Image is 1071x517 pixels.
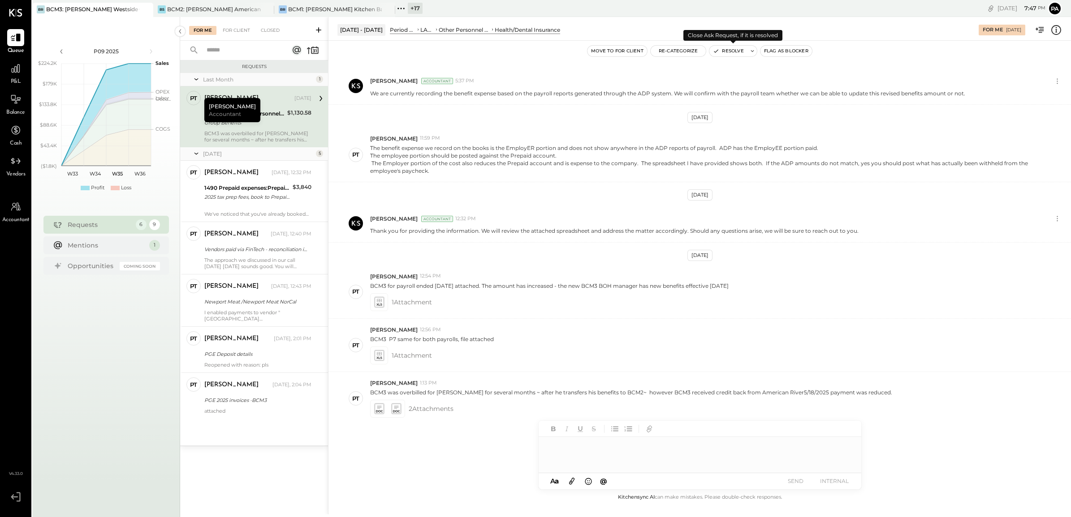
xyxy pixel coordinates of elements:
[68,47,144,55] div: P09 2025
[0,91,31,117] a: Balance
[203,76,314,83] div: Last Month
[204,396,309,405] div: PGE 2025 invoices -BCM3
[149,219,160,230] div: 9
[420,273,441,280] span: 12:54 PM
[288,5,382,13] div: BCM1: [PERSON_NAME] Kitchen Bar Market
[370,90,965,97] p: We are currently recording the benefit expense based on the payroll reports generated through the...
[352,394,359,403] div: PT
[555,477,559,485] span: a
[149,240,160,251] div: 1
[190,282,197,291] div: PT
[204,211,311,217] div: We've noticed that you've already booked the entry till P9 - (yes. I have)
[204,408,311,414] div: attached
[112,171,123,177] text: W35
[189,26,216,35] div: For Me
[158,5,166,13] div: BS
[68,220,131,229] div: Requests
[574,423,586,435] button: Underline
[420,380,437,387] span: 1:13 PM
[0,122,31,148] a: Cash
[272,169,311,176] div: [DATE], 12:32 PM
[155,89,170,95] text: OPEX
[204,245,309,254] div: Vendors paid via FinTech - reconciliation in [GEOGRAPHIC_DATA]
[209,110,241,118] span: Accountant
[190,230,197,238] div: PT
[421,78,453,84] div: Accountant
[38,60,57,66] text: $224.2K
[622,423,634,435] button: Ordered List
[370,379,418,387] span: [PERSON_NAME]
[68,241,145,250] div: Mentions
[816,475,852,487] button: INTERNAL
[91,184,104,192] div: Profit
[204,192,290,201] div: 2025 tax prep fees, book to Prepaid, amort at $480/period thru P13-2025
[155,96,171,102] text: Occu...
[204,94,259,103] div: [PERSON_NAME]
[40,122,57,128] text: $88.6K
[600,477,607,485] span: @
[420,326,441,333] span: 12:56 PM
[392,346,432,364] span: 1 Attachment
[778,475,814,487] button: SEND
[597,475,610,487] button: @
[134,171,145,177] text: W36
[0,60,31,86] a: P&L
[337,24,385,35] div: [DATE] - [DATE]
[420,135,440,142] span: 11:59 PM
[120,262,160,270] div: Coming Soon
[41,163,57,169] text: ($1.8K)
[687,189,713,201] div: [DATE]
[190,380,197,389] div: PT
[204,257,311,269] div: The approach we discussed in our call [DATE] [DATE] sounds good. You will include a separate tab ...
[256,26,284,35] div: Closed
[40,142,57,149] text: $43.4K
[408,3,423,14] div: + 17
[370,215,418,222] span: [PERSON_NAME]
[1048,1,1062,16] button: Pa
[204,184,290,192] div: 1490 Prepaid expenses:Prepaid Other
[409,400,453,418] span: 2 Attachment s
[986,4,995,13] div: copy link
[204,380,259,389] div: [PERSON_NAME]
[39,101,57,107] text: $133.8K
[204,334,259,343] div: [PERSON_NAME]
[316,76,323,83] div: 1
[46,5,140,13] div: BCM3: [PERSON_NAME] Westside Grill
[204,168,259,177] div: [PERSON_NAME]
[651,46,706,56] button: Re-Categorize
[370,335,494,343] p: BCM3 P7 same for both payrolls, file attached
[204,282,259,291] div: [PERSON_NAME]
[370,282,729,290] p: BCM3 for payroll ended [DATE] attached. The amount has increased - the new BCM3 BOH manager has n...
[155,60,169,66] text: Sales
[155,126,170,132] text: COGS
[10,140,22,148] span: Cash
[204,130,311,143] div: BCM3 was overbilled for [PERSON_NAME] for several months ~ after he transfers his benefits to BCM...
[11,78,21,86] span: P&L
[439,26,490,34] div: Other Personnel Expense
[687,112,713,123] div: [DATE]
[204,350,309,359] div: PGE Deposit details
[190,94,197,103] div: PT
[548,476,562,486] button: Aa
[983,26,1003,34] div: For Me
[643,423,655,435] button: Add URL
[271,231,311,238] div: [DATE], 12:40 PM
[760,46,812,56] button: Flag as Blocker
[2,216,30,224] span: Accountant
[67,171,78,177] text: W33
[287,108,311,117] div: $1,130.58
[687,250,713,261] div: [DATE]
[204,362,311,368] div: Reopened with reason: pls
[421,216,453,222] div: Accountant
[588,423,600,435] button: Strikethrough
[218,26,255,35] div: For Client
[683,30,782,41] div: Close Ask Request, if it is resolved
[370,389,892,396] p: BCM3 was overbilled for [PERSON_NAME] for several months ~ after he transfers his benefits to BCM...
[998,4,1045,13] div: [DATE]
[370,144,1029,175] p: The benefit expense we record on the books is the EmployER portion and does not show anywhere in ...
[0,198,31,224] a: Accountant
[6,171,26,179] span: Vendors
[392,293,432,311] span: 1 Attachment
[587,46,647,56] button: Move to for client
[390,26,416,34] div: Period P&L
